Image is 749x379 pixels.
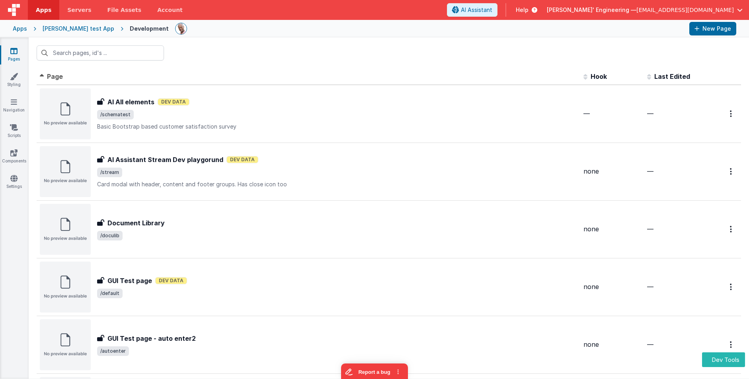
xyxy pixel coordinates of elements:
[547,6,743,14] button: [PERSON_NAME]' Engineering — [EMAIL_ADDRESS][DOMAIN_NAME]
[130,25,169,33] div: Development
[583,167,641,176] div: none
[689,22,736,35] button: New Page
[43,25,114,33] div: [PERSON_NAME] test App
[107,6,142,14] span: File Assets
[702,352,745,367] button: Dev Tools
[583,282,641,291] div: none
[583,109,590,117] span: —
[97,168,122,177] span: /stream
[591,72,607,80] span: Hook
[647,340,653,348] span: —
[107,334,196,343] h3: GUI Test page - auto enter2
[516,6,529,14] span: Help
[158,98,189,105] span: Dev Data
[107,276,152,285] h3: GUI Test page
[654,72,690,80] span: Last Edited
[97,180,577,188] p: Card modal with header, content and footer groups. Has close icon too
[647,283,653,291] span: —
[37,45,164,61] input: Search pages, id's ...
[647,109,653,117] span: —
[36,6,51,14] span: Apps
[636,6,734,14] span: [EMAIL_ADDRESS][DOMAIN_NAME]
[725,336,738,353] button: Options
[725,105,738,122] button: Options
[155,277,187,284] span: Dev Data
[107,97,154,107] h3: AI All elements
[226,156,258,163] span: Dev Data
[97,110,134,119] span: /schematest
[447,3,497,17] button: AI Assistant
[461,6,492,14] span: AI Assistant
[176,23,187,34] img: 11ac31fe5dc3d0eff3fbbbf7b26fa6e1
[547,6,636,14] span: [PERSON_NAME]' Engineering —
[67,6,91,14] span: Servers
[725,221,738,237] button: Options
[13,25,27,33] div: Apps
[647,167,653,175] span: —
[725,279,738,295] button: Options
[725,163,738,180] button: Options
[97,289,123,298] span: /default
[107,218,165,228] h3: Document Library
[647,225,653,233] span: —
[583,225,641,234] div: none
[107,155,223,164] h3: AI Assistant Stream Dev playgorund
[97,123,577,131] p: Basic Bootstrap based customer satisfaction survey
[97,231,123,240] span: /doculib
[97,346,129,356] span: /autoenter
[583,340,641,349] div: none
[47,72,63,80] span: Page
